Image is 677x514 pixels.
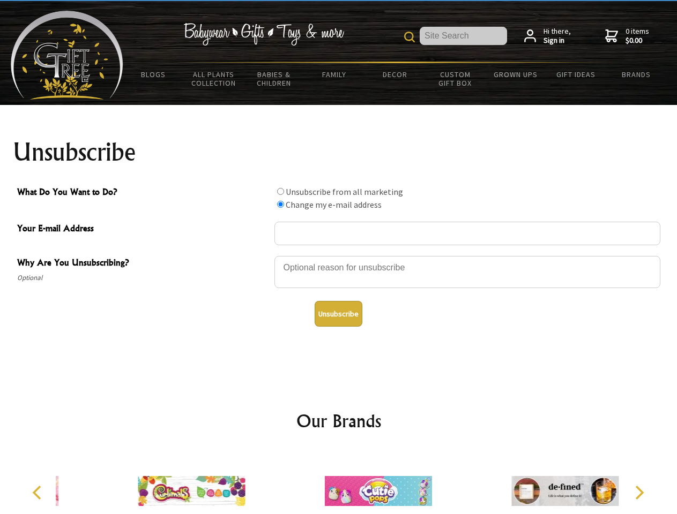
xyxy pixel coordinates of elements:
[425,63,486,94] a: Custom Gift Box
[627,481,651,504] button: Next
[544,36,571,46] strong: Sign in
[277,188,284,195] input: What Do You Want to Do?
[17,271,269,284] span: Optional
[123,63,184,86] a: BLOGS
[184,63,244,94] a: All Plants Collection
[17,256,269,271] span: Why Are You Unsubscribing?
[286,199,382,210] label: Change my e-mail address
[183,23,344,46] img: Babywear - Gifts - Toys & more
[626,26,649,46] span: 0 items
[605,27,649,46] a: 0 items$0.00
[286,186,403,197] label: Unsubscribe from all marketing
[27,481,50,504] button: Previous
[274,256,660,288] textarea: Why Are You Unsubscribing?
[606,63,667,86] a: Brands
[277,201,284,208] input: What Do You Want to Do?
[544,27,571,46] span: Hi there,
[364,63,425,86] a: Decor
[304,63,365,86] a: Family
[274,222,660,245] input: Your E-mail Address
[485,63,546,86] a: Grown Ups
[420,27,507,45] input: Site Search
[626,36,649,46] strong: $0.00
[11,11,123,100] img: Babyware - Gifts - Toys and more...
[404,32,415,42] img: product search
[17,185,269,201] span: What Do You Want to Do?
[17,222,269,237] span: Your E-mail Address
[21,408,656,434] h2: Our Brands
[315,301,362,327] button: Unsubscribe
[244,63,304,94] a: Babies & Children
[524,27,571,46] a: Hi there,Sign in
[13,139,665,165] h1: Unsubscribe
[546,63,606,86] a: Gift Ideas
